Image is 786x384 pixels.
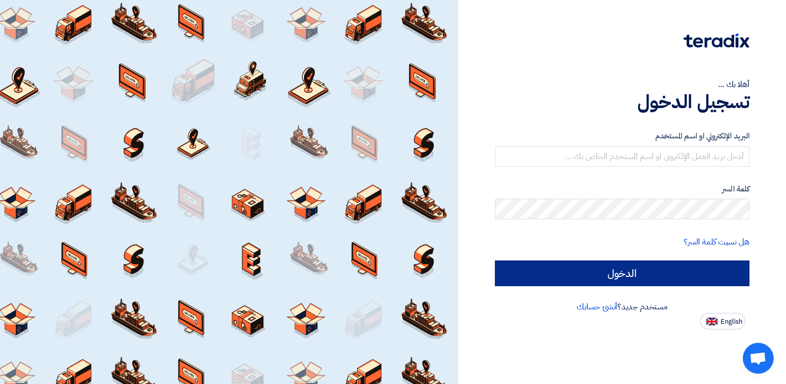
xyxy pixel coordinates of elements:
input: أدخل بريد العمل الإلكتروني او اسم المستخدم الخاص بك ... [495,146,749,167]
span: English [721,318,742,325]
a: هل نسيت كلمة السر؟ [684,236,749,248]
a: أنشئ حسابك [577,301,617,313]
div: مستخدم جديد؟ [495,301,749,313]
label: البريد الإلكتروني او اسم المستخدم [495,130,749,142]
div: أهلا بك ... [495,78,749,91]
img: Teradix logo [684,33,749,48]
a: Open chat [743,343,774,374]
img: en-US.png [706,318,718,325]
button: English [700,313,745,329]
input: الدخول [495,260,749,286]
h1: تسجيل الدخول [495,91,749,113]
label: كلمة السر [495,183,749,195]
